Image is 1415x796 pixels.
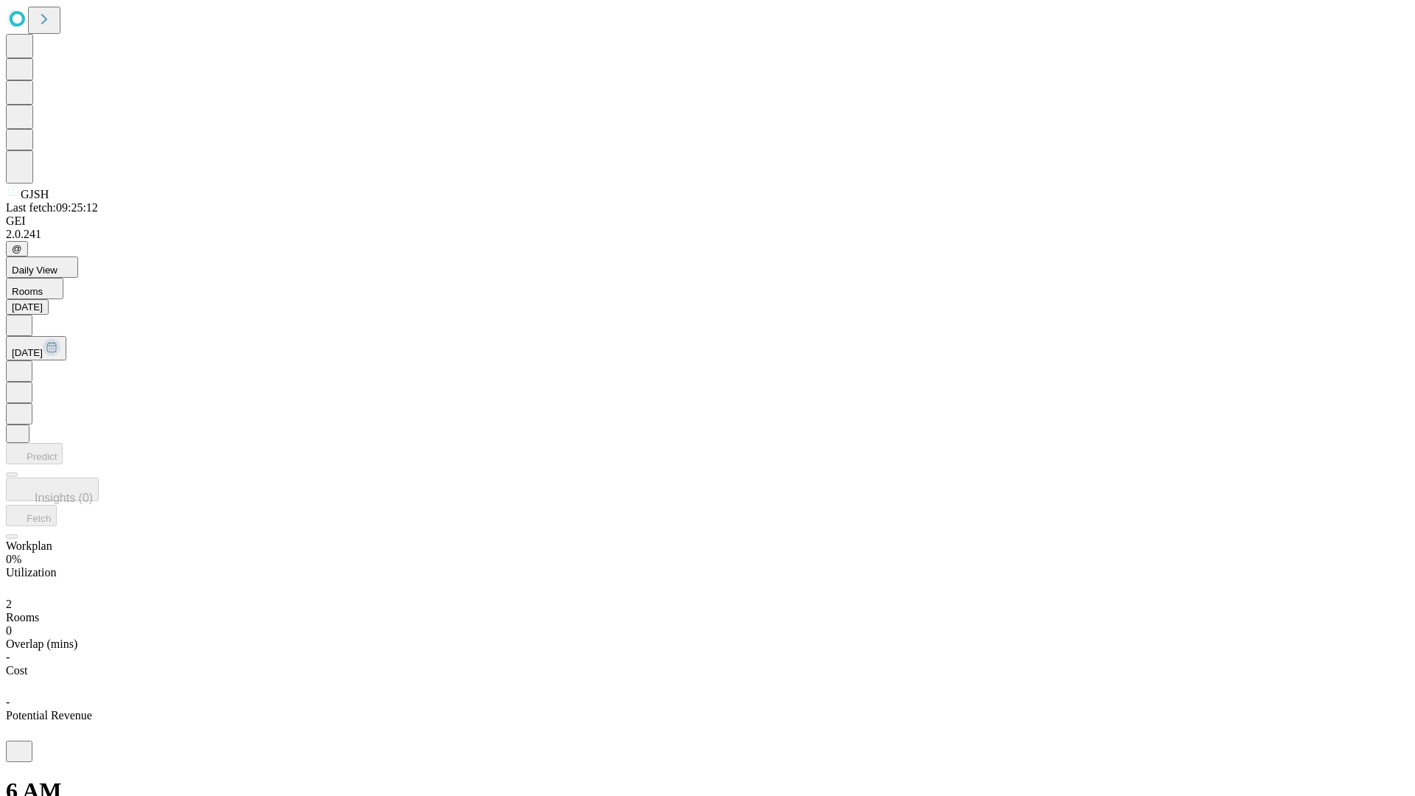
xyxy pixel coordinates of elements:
span: Workplan [6,540,52,552]
span: 0 [6,624,12,637]
span: [DATE] [12,347,43,358]
span: Overlap (mins) [6,638,77,650]
button: [DATE] [6,299,49,315]
button: @ [6,241,28,256]
span: Cost [6,664,27,677]
button: Daily View [6,256,78,278]
button: [DATE] [6,336,66,360]
span: Insights (0) [35,492,93,504]
button: Predict [6,443,63,464]
span: 2 [6,598,12,610]
span: 0% [6,553,21,565]
span: Potential Revenue [6,709,92,722]
button: Rooms [6,278,63,299]
span: Rooms [6,611,39,624]
span: Daily View [12,265,57,276]
div: 2.0.241 [6,228,1409,241]
span: Last fetch: 09:25:12 [6,201,98,214]
span: GJSH [21,188,49,200]
span: Rooms [12,286,43,297]
button: Insights (0) [6,478,99,501]
button: Fetch [6,505,57,526]
span: Utilization [6,566,56,579]
span: - [6,696,10,708]
span: @ [12,243,22,254]
div: GEI [6,214,1409,228]
span: - [6,651,10,663]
